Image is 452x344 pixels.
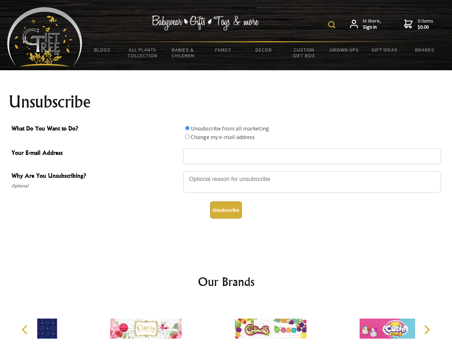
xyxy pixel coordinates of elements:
[405,42,445,57] a: Brands
[203,42,244,57] a: Family
[11,148,180,159] span: Your E-mail Address
[328,21,335,28] img: product search
[183,171,441,193] textarea: Why Are You Unsubscribing?
[284,42,324,63] a: Custom Gift Box
[191,133,255,140] label: Change my e-mail address
[183,148,441,164] input: Your E-mail Address
[11,182,180,190] span: Optional
[152,15,259,30] img: Babywear - Gifts - Toys & more
[185,126,190,130] input: What Do You Want to Do?
[7,7,82,67] img: Babyware - Gifts - Toys and more...
[191,125,269,132] label: Unsubscribe from all marketing
[14,273,438,290] h2: Our Brands
[364,42,405,57] a: Gift Ideas
[163,42,203,63] a: Babies & Children
[82,42,123,57] a: BLOGS
[350,18,381,30] a: Hi there,Sign in
[9,93,444,110] h1: Unsubscribe
[123,42,163,63] a: All Plants Collection
[324,42,364,57] a: Grown Ups
[404,18,433,30] a: 0 items$0.00
[210,201,242,219] button: Unsubscribe
[11,171,180,182] span: Why Are You Unsubscribing?
[363,24,381,30] strong: Sign in
[418,24,433,30] strong: $0.00
[18,322,34,338] button: Previous
[11,124,180,134] span: What Do You Want to Do?
[185,134,190,139] input: What Do You Want to Do?
[363,18,381,30] span: Hi there,
[243,42,284,57] a: Decor
[418,18,433,30] span: 0 items
[419,322,434,338] button: Next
